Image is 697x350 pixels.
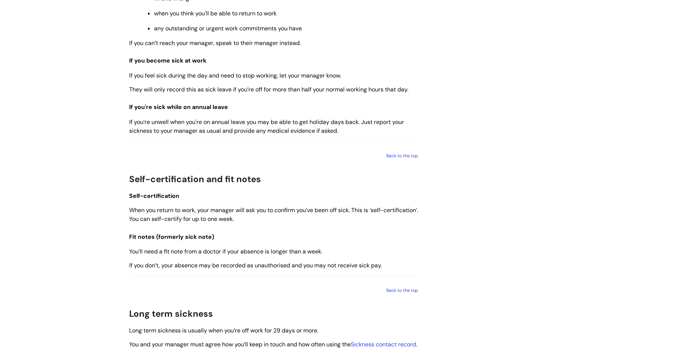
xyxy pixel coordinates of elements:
[129,118,404,135] span: If you’re unwell when you're on annual leave you may be able to get holiday days back. Just repor...
[154,10,277,17] span: when you think you'll be able to return to work
[129,192,179,200] span: Self-certification
[386,153,418,159] a: Back to the top
[351,340,416,348] a: Sickness contact record
[129,327,318,334] span: Long term sickness is usually when you’re off work for 29 days or more.
[129,261,382,269] span: If you don’t, your absence may be recorded as unauthorised and you may not receive sick pay.
[129,206,418,223] span: When you return to work, your manager will ask you to confirm you’ve been off sick. This is ‘self...
[129,39,301,47] span: If you can’t reach your manager, speak to their manager instead.
[129,72,341,79] span: If you feel sick during the day and need to stop working, let your manager know.
[129,233,214,241] span: Fit notes (formerly sick note)
[154,25,302,32] span: any outstanding or urgent work commitments you have
[129,103,228,111] span: If you're sick while on annual leave
[129,57,206,64] span: If you become sick at work
[129,340,417,348] span: You and your manager must agree how you’ll keep in touch and how often using the .
[129,248,322,255] span: You’ll need a fit note from a doctor if your absence is longer than a week.
[129,173,261,185] span: Self-certification and fit notes
[129,86,408,93] span: They will only record this as sick leave if you’re off for more than half your normal working hou...
[129,308,213,319] span: Long term sickness
[386,287,418,293] a: Back to the top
